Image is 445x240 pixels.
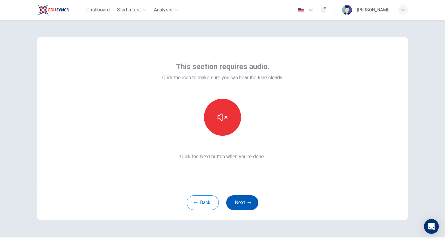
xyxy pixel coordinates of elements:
span: Start a test [117,6,141,14]
span: This section requires audio. [176,62,269,72]
button: Start a test [115,4,149,15]
button: Next [226,195,258,210]
a: EduSynch logo [37,4,84,16]
img: EduSynch logo [37,4,70,16]
button: Dashboard [84,4,112,15]
button: Analysis [151,4,180,15]
span: Click the icon to make sure you can hear the tune clearly. [162,74,283,81]
span: Click the Next button when you’re done. [162,153,283,160]
div: [PERSON_NAME] [357,6,391,14]
div: Open Intercom Messenger [424,219,439,234]
span: Analysis [154,6,172,14]
img: Profile picture [342,5,352,15]
span: Dashboard [86,6,110,14]
img: en [297,8,305,12]
button: Back [187,195,219,210]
